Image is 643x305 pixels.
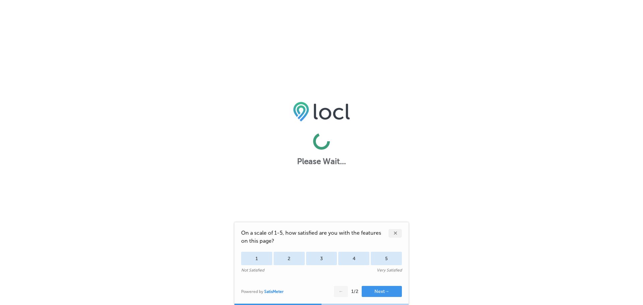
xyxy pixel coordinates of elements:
[293,101,350,122] img: 6efc1275baa40be7c98c3b36c6bfde44.png
[351,289,358,294] div: 1 / 2
[388,229,402,238] div: ✕
[338,252,369,265] div: 4
[297,156,346,166] label: Please Wait...
[362,286,402,297] button: Next→
[274,252,305,265] div: 2
[371,252,402,265] div: 5
[334,286,348,297] button: ←
[241,229,388,245] span: On a scale of 1-5, how satisfied are you with the features on this page?
[264,289,284,294] a: SatisMeter
[306,252,337,265] div: 3
[377,268,402,273] div: Very Satisfied
[241,268,264,273] div: Not Satisfied
[241,289,284,294] div: Powered by
[241,252,272,265] div: 1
